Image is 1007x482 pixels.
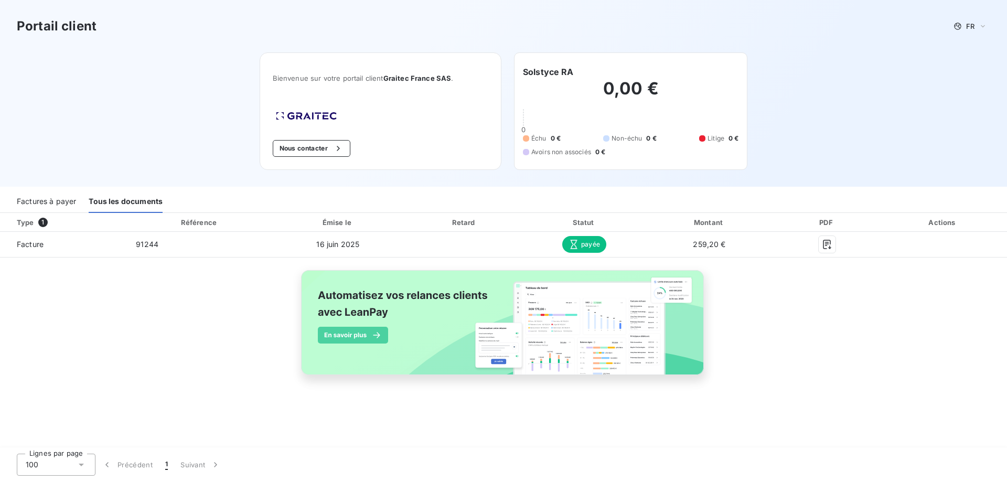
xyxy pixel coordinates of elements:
span: 0 [521,125,526,134]
span: Non-échu [612,134,642,143]
span: 0 € [551,134,561,143]
span: 0 € [646,134,656,143]
div: Actions [881,217,1005,228]
button: Nous contacter [273,140,350,157]
button: 1 [159,454,174,476]
div: Émise le [274,217,402,228]
button: Précédent [95,454,159,476]
span: 259,20 € [693,240,725,249]
div: PDF [777,217,877,228]
div: Factures à payer [17,191,76,213]
div: Retard [406,217,523,228]
span: 16 juin 2025 [316,240,359,249]
span: FR [966,22,974,30]
span: 0 € [595,147,605,157]
div: Montant [646,217,773,228]
h6: Solstyce RA [523,66,574,78]
div: Référence [181,218,217,227]
button: Suivant [174,454,227,476]
span: payée [562,236,606,253]
span: 1 [165,459,168,470]
img: banner [292,264,715,393]
span: Litige [708,134,724,143]
span: Graitec France SAS [383,74,452,82]
div: Type [10,217,125,228]
span: Bienvenue sur votre portail client . [273,74,488,82]
h3: Portail client [17,17,97,36]
div: Statut [527,217,641,228]
span: Avoirs non associés [531,147,591,157]
span: 100 [26,459,38,470]
span: 1 [38,218,48,227]
h2: 0,00 € [523,78,738,110]
div: Tous les documents [89,191,163,213]
span: 0 € [729,134,738,143]
img: Company logo [273,109,340,123]
span: Échu [531,134,547,143]
span: 91244 [136,240,158,249]
span: Facture [8,239,119,250]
